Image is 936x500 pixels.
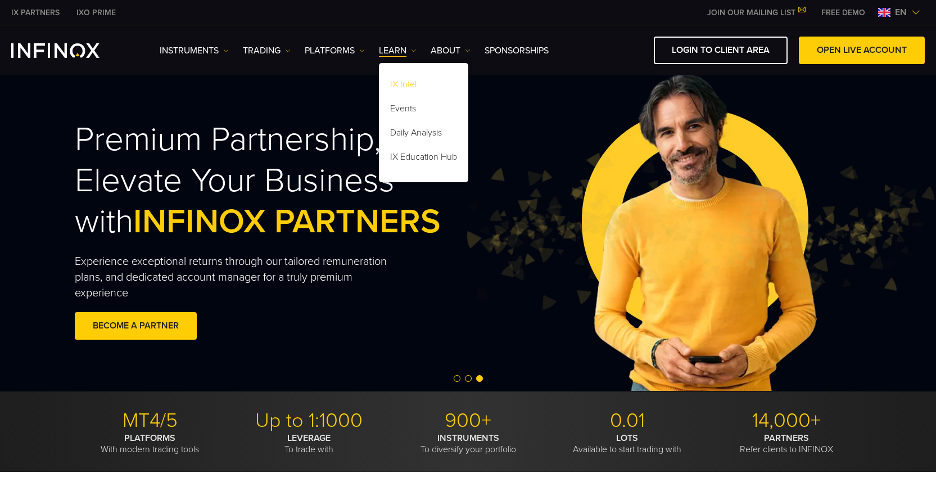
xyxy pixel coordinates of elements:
p: 14,000+ [711,408,862,433]
a: OPEN LIVE ACCOUNT [799,37,925,64]
a: IX Intel [379,74,468,98]
p: 0.01 [552,408,703,433]
a: SPONSORSHIPS [485,44,549,57]
p: With modern trading tools [75,433,225,455]
span: Go to slide 2 [465,375,472,382]
p: To diversify your portfolio [393,433,544,455]
a: INFINOX [3,7,68,19]
p: 900+ [393,408,544,433]
a: BECOME A PARTNER [75,312,197,340]
strong: LEVERAGE [287,433,331,444]
strong: PARTNERS [764,433,809,444]
span: en [890,6,911,19]
a: Instruments [160,44,229,57]
a: IX Education Hub [379,147,468,171]
p: Available to start trading with [552,433,703,455]
a: INFINOX MENU [813,7,874,19]
p: Up to 1:1000 [234,408,385,433]
a: ABOUT [431,44,471,57]
strong: LOTS [616,433,638,444]
a: Events [379,98,468,123]
p: MT4/5 [75,408,225,433]
span: Go to slide 3 [476,375,483,382]
p: Refer clients to INFINOX [711,433,862,455]
strong: PLATFORMS [124,433,175,444]
a: INFINOX Logo [11,43,126,58]
a: INFINOX [68,7,124,19]
a: TRADING [243,44,291,57]
a: Daily Analysis [379,123,468,147]
a: Learn [379,44,417,57]
p: To trade with [234,433,385,455]
span: Go to slide 1 [454,375,460,382]
h2: Premium Partnership, Elevate Your Business with [75,119,492,243]
a: JOIN OUR MAILING LIST [699,8,813,17]
a: LOGIN TO CLIENT AREA [654,37,788,64]
strong: INSTRUMENTS [437,433,499,444]
span: INFINOX PARTNERS [133,201,441,242]
p: Experience exceptional returns through our tailored remuneration plans, and dedicated account man... [75,254,409,301]
a: PLATFORMS [305,44,365,57]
